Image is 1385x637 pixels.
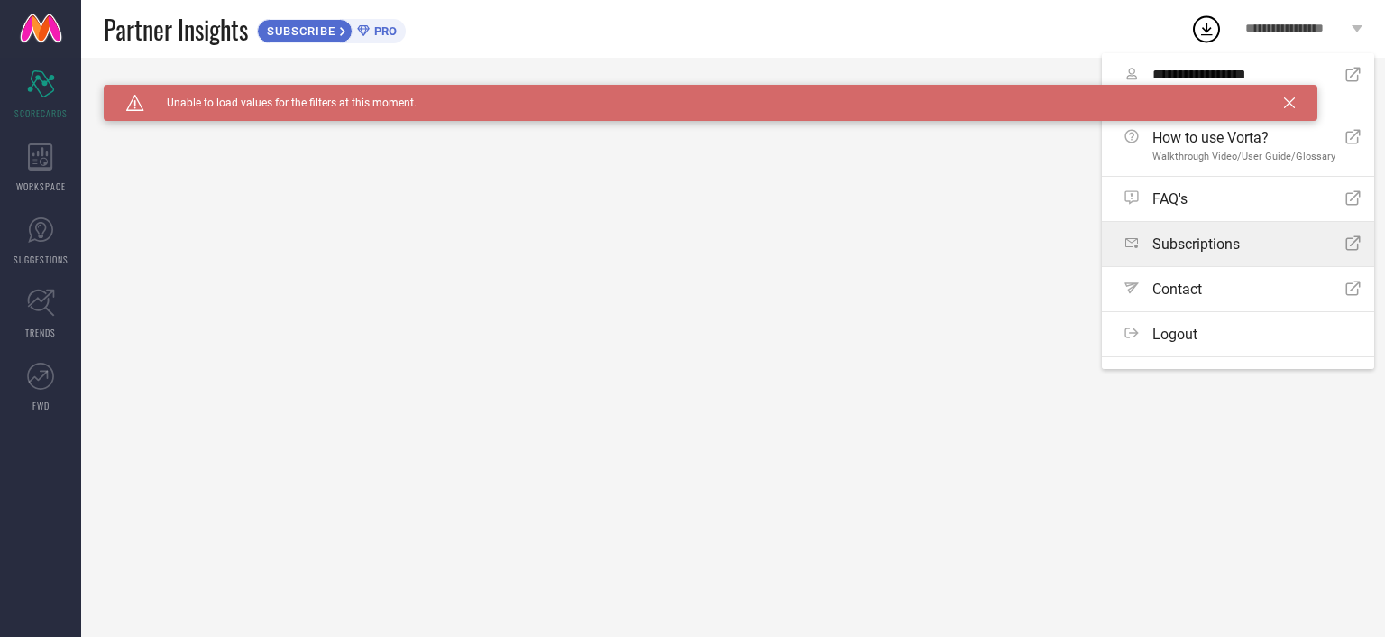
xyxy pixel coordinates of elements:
[16,180,66,193] span: WORKSPACE
[104,11,248,48] span: Partner Insights
[1102,267,1374,311] a: Contact
[258,24,340,38] span: SUBSCRIBE
[32,399,50,412] span: FWD
[14,253,69,266] span: SUGGESTIONS
[1102,115,1374,176] a: How to use Vorta?Walkthrough Video/User Guide/Glossary
[1152,129,1335,146] span: How to use Vorta?
[1102,222,1374,266] a: Subscriptions
[104,85,1362,99] div: Unable to load filters at this moment. Please try later.
[144,97,417,109] span: Unable to load values for the filters at this moment.
[1190,13,1223,45] div: Open download list
[1102,177,1374,221] a: FAQ's
[1152,151,1335,162] span: Walkthrough Video/User Guide/Glossary
[1152,326,1197,343] span: Logout
[14,106,68,120] span: SCORECARDS
[257,14,406,43] a: SUBSCRIBEPRO
[1152,281,1202,298] span: Contact
[370,24,397,38] span: PRO
[25,326,56,339] span: TRENDS
[1152,190,1188,208] span: FAQ's
[1152,235,1240,253] span: Subscriptions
